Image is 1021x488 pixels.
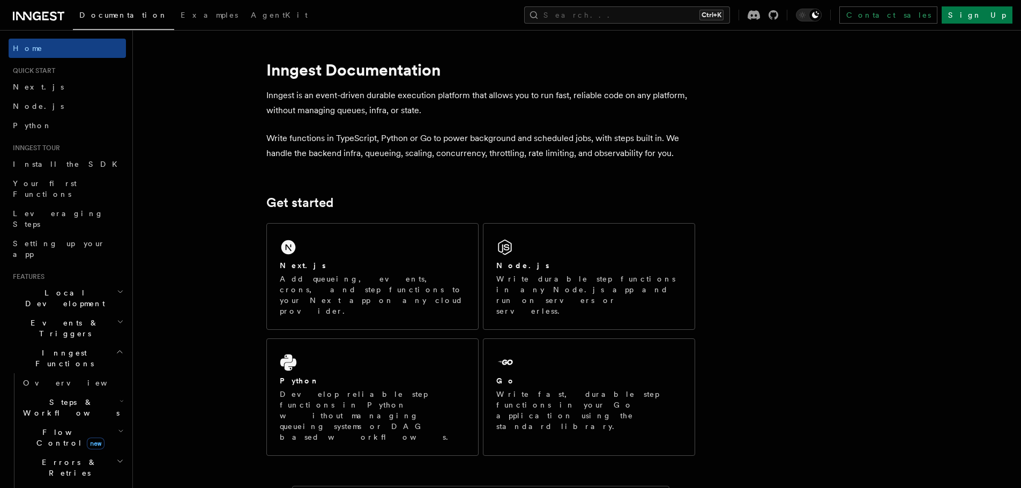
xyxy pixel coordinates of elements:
[9,313,126,343] button: Events & Triggers
[9,343,126,373] button: Inngest Functions
[13,102,64,110] span: Node.js
[19,393,126,423] button: Steps & Workflows
[79,11,168,19] span: Documentation
[9,66,55,75] span: Quick start
[181,11,238,19] span: Examples
[266,195,333,210] a: Get started
[9,234,126,264] a: Setting up your app
[13,160,124,168] span: Install the SDK
[280,375,319,386] h2: Python
[13,239,105,258] span: Setting up your app
[483,223,695,330] a: Node.jsWrite durable step functions in any Node.js app and run on servers or serverless.
[251,11,308,19] span: AgentKit
[266,338,479,456] a: PythonDevelop reliable step functions in Python without managing queueing systems or DAG based wo...
[9,174,126,204] a: Your first Functions
[9,287,117,309] span: Local Development
[496,273,682,316] p: Write durable step functions in any Node.js app and run on servers or serverless.
[796,9,822,21] button: Toggle dark mode
[496,375,516,386] h2: Go
[266,88,695,118] p: Inngest is an event-driven durable execution platform that allows you to run fast, reliable code ...
[9,204,126,234] a: Leveraging Steps
[9,144,60,152] span: Inngest tour
[13,179,77,198] span: Your first Functions
[19,457,116,478] span: Errors & Retries
[942,6,1012,24] a: Sign Up
[13,83,64,91] span: Next.js
[19,423,126,453] button: Flow Controlnew
[13,121,52,130] span: Python
[174,3,244,29] a: Examples
[13,209,103,228] span: Leveraging Steps
[496,389,682,432] p: Write fast, durable step functions in your Go application using the standard library.
[9,347,116,369] span: Inngest Functions
[9,116,126,135] a: Python
[839,6,937,24] a: Contact sales
[87,438,105,449] span: new
[9,77,126,97] a: Next.js
[280,273,465,316] p: Add queueing, events, crons, and step functions to your Next app on any cloud provider.
[19,373,126,393] a: Overview
[524,6,730,24] button: Search...Ctrl+K
[19,453,126,483] button: Errors & Retries
[73,3,174,30] a: Documentation
[496,260,549,271] h2: Node.js
[9,283,126,313] button: Local Development
[280,260,326,271] h2: Next.js
[266,60,695,79] h1: Inngest Documentation
[9,154,126,174] a: Install the SDK
[9,97,126,116] a: Node.js
[23,379,133,387] span: Overview
[9,39,126,58] a: Home
[9,317,117,339] span: Events & Triggers
[699,10,724,20] kbd: Ctrl+K
[19,427,118,448] span: Flow Control
[19,397,120,418] span: Steps & Workflows
[266,223,479,330] a: Next.jsAdd queueing, events, crons, and step functions to your Next app on any cloud provider.
[280,389,465,442] p: Develop reliable step functions in Python without managing queueing systems or DAG based workflows.
[9,272,44,281] span: Features
[266,131,695,161] p: Write functions in TypeScript, Python or Go to power background and scheduled jobs, with steps bu...
[483,338,695,456] a: GoWrite fast, durable step functions in your Go application using the standard library.
[13,43,43,54] span: Home
[244,3,314,29] a: AgentKit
